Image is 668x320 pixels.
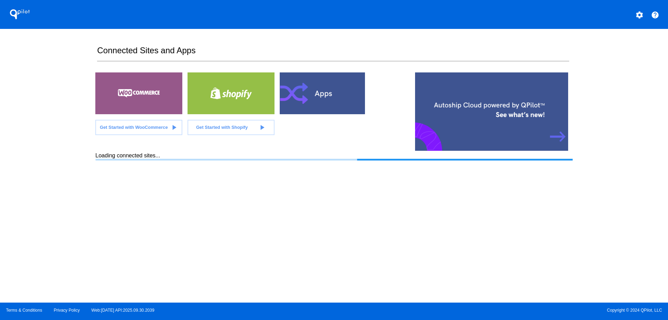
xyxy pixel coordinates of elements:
a: Privacy Policy [54,308,80,313]
h2: Connected Sites and Apps [97,46,569,61]
mat-icon: settings [635,11,644,19]
a: Get Started with WooCommerce [95,120,182,135]
a: Get Started with Shopify [188,120,275,135]
h1: QPilot [6,7,34,21]
span: Copyright © 2024 QPilot, LLC [340,308,662,313]
span: Get Started with WooCommerce [100,125,168,130]
a: Web:[DATE] API:2025.09.30.2039 [92,308,154,313]
mat-icon: help [651,11,659,19]
mat-icon: play_arrow [170,123,178,132]
div: Loading connected sites... [95,153,572,161]
mat-icon: play_arrow [258,123,266,132]
span: Get Started with Shopify [196,125,248,130]
a: Terms & Conditions [6,308,42,313]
